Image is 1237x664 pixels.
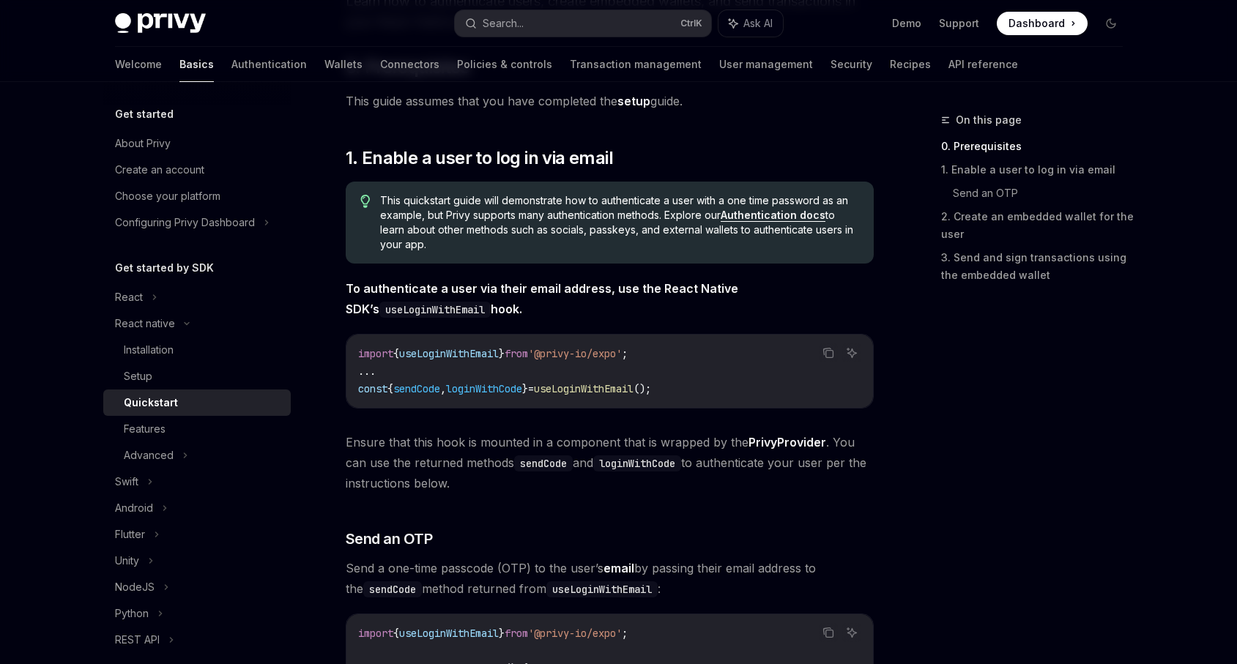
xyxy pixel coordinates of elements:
[115,499,153,517] div: Android
[1099,12,1123,35] button: Toggle dark mode
[358,365,376,378] span: ...
[956,111,1022,129] span: On this page
[522,382,528,395] span: }
[721,209,825,222] a: Authentication docs
[358,627,393,640] span: import
[115,187,220,205] div: Choose your platform
[528,347,622,360] span: '@privy-io/expo'
[358,382,387,395] span: const
[115,473,138,490] div: Swift
[393,382,440,395] span: sendCode
[440,382,446,395] span: ,
[324,47,363,82] a: Wallets
[399,347,499,360] span: useLoginWithEmail
[115,578,155,596] div: NodeJS
[346,432,874,493] span: Ensure that this hook is mounted in a component that is wrapped by the . You can use the returned...
[346,146,613,170] span: 1. Enable a user to log in via email
[534,382,634,395] span: useLoginWithEmail
[124,420,166,438] div: Features
[124,341,174,359] div: Installation
[941,158,1134,182] a: 1. Enable a user to log in via email
[941,135,1134,158] a: 0. Prerequisites
[514,455,573,471] code: sendCode
[819,343,838,362] button: Copy the contents from the code block
[360,195,371,208] svg: Tip
[231,47,307,82] a: Authentication
[380,47,439,82] a: Connectors
[622,627,628,640] span: ;
[634,382,651,395] span: ();
[622,347,628,360] span: ;
[387,382,393,395] span: {
[103,157,291,183] a: Create an account
[499,347,505,360] span: }
[842,343,861,362] button: Ask AI
[680,18,702,29] span: Ctrl K
[570,47,702,82] a: Transaction management
[124,394,178,411] div: Quickstart
[941,246,1134,287] a: 3. Send and sign transactions using the embedded wallet
[115,135,171,152] div: About Privy
[446,382,522,395] span: loginWithCode
[103,183,291,209] a: Choose your platform
[546,581,658,597] code: useLoginWithEmail
[380,193,858,252] span: This quickstart guide will demonstrate how to authenticate a user with a one time password as an ...
[115,631,160,649] div: REST API
[831,47,872,82] a: Security
[505,627,528,640] span: from
[953,182,1134,205] a: Send an OTP
[115,105,174,123] h5: Get started
[115,526,145,543] div: Flutter
[124,447,174,464] div: Advanced
[892,16,921,31] a: Demo
[115,259,214,277] h5: Get started by SDK
[505,347,528,360] span: from
[393,347,399,360] span: {
[115,315,175,332] div: React native
[997,12,1088,35] a: Dashboard
[103,389,291,416] a: Quickstart
[748,435,826,450] a: PrivyProvider
[115,605,149,622] div: Python
[593,455,681,471] code: loginWithCode
[457,47,552,82] a: Policies & controls
[455,10,711,37] button: Search...CtrlK
[499,627,505,640] span: }
[939,16,979,31] a: Support
[103,416,291,442] a: Features
[890,47,931,82] a: Recipes
[115,552,139,570] div: Unity
[603,561,634,575] strong: email
[115,161,204,179] div: Create an account
[483,15,524,32] div: Search...
[617,94,650,109] a: setup
[115,288,143,306] div: React
[718,10,783,37] button: Ask AI
[103,130,291,157] a: About Privy
[115,13,206,34] img: dark logo
[115,214,255,231] div: Configuring Privy Dashboard
[719,47,813,82] a: User management
[346,281,738,316] strong: To authenticate a user via their email address, use the React Native SDK’s hook.
[743,16,773,31] span: Ask AI
[115,47,162,82] a: Welcome
[346,91,874,111] span: This guide assumes that you have completed the guide.
[358,347,393,360] span: import
[363,581,422,597] code: sendCode
[819,623,838,642] button: Copy the contents from the code block
[124,368,152,385] div: Setup
[103,363,291,389] a: Setup
[528,627,622,640] span: '@privy-io/expo'
[179,47,214,82] a: Basics
[1008,16,1065,31] span: Dashboard
[346,529,433,549] span: Send an OTP
[103,337,291,363] a: Installation
[528,382,534,395] span: =
[941,205,1134,246] a: 2. Create an embedded wallet for the user
[842,623,861,642] button: Ask AI
[948,47,1018,82] a: API reference
[393,627,399,640] span: {
[379,302,491,318] code: useLoginWithEmail
[346,558,874,599] span: Send a one-time passcode (OTP) to the user’s by passing their email address to the method returne...
[399,627,499,640] span: useLoginWithEmail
